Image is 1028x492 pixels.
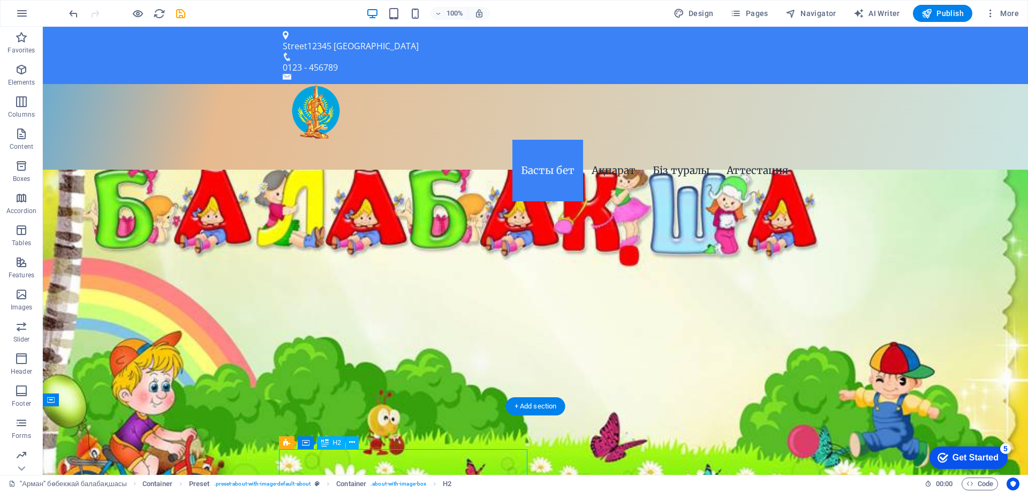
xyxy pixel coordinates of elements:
[474,9,484,18] i: On resize automatically adjust zoom level to fit chosen device.
[726,5,772,22] button: Pages
[315,481,320,487] i: This element is a customizable preset
[12,432,31,440] p: Forms
[674,8,714,19] span: Design
[1007,478,1019,490] button: Usercentrics
[336,478,366,490] span: Click to select. Double-click to edit
[6,207,36,215] p: Accordion
[175,7,187,20] i: Save (Ctrl+S)
[447,7,464,20] h6: 100%
[67,7,80,20] button: undo
[9,5,87,28] div: Get Started 5 items remaining, 0% complete
[506,397,565,415] div: + Add section
[8,110,35,119] p: Columns
[189,478,210,490] span: Click to select. Double-click to edit
[669,5,718,22] div: Design (Ctrl+Alt+Y)
[142,478,451,490] nav: breadcrumb
[921,8,964,19] span: Publish
[913,5,972,22] button: Publish
[669,5,718,22] button: Design
[153,7,165,20] i: Reload page
[11,303,33,312] p: Images
[10,142,33,151] p: Content
[153,7,165,20] button: reload
[13,335,30,344] p: Slider
[430,7,468,20] button: 100%
[936,478,953,490] span: 00 00
[131,7,144,20] button: Click here to leave preview mode and continue editing
[9,271,34,279] p: Features
[174,7,187,20] button: save
[443,478,451,490] span: Click to select. Double-click to edit
[785,8,836,19] span: Navigator
[333,440,341,446] span: H2
[12,239,31,247] p: Tables
[981,5,1023,22] button: More
[962,478,998,490] button: Code
[925,478,953,490] h6: Session time
[142,478,172,490] span: Click to select. Double-click to edit
[12,399,31,408] p: Footer
[7,46,35,55] p: Favorites
[8,78,35,87] p: Elements
[781,5,841,22] button: Navigator
[32,12,78,21] div: Get Started
[214,478,311,490] span: . preset-about-with-image-default-about
[730,8,768,19] span: Pages
[9,478,127,490] a: Click to cancel selection. Double-click to open Pages
[966,478,993,490] span: Code
[79,2,90,13] div: 5
[67,7,80,20] i: Undo: Edit headline (Ctrl+Z)
[371,478,426,490] span: . about-with-image-box
[13,175,31,183] p: Boxes
[853,8,900,19] span: AI Writer
[943,480,945,488] span: :
[11,367,32,376] p: Header
[985,8,1019,19] span: More
[849,5,904,22] button: AI Writer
